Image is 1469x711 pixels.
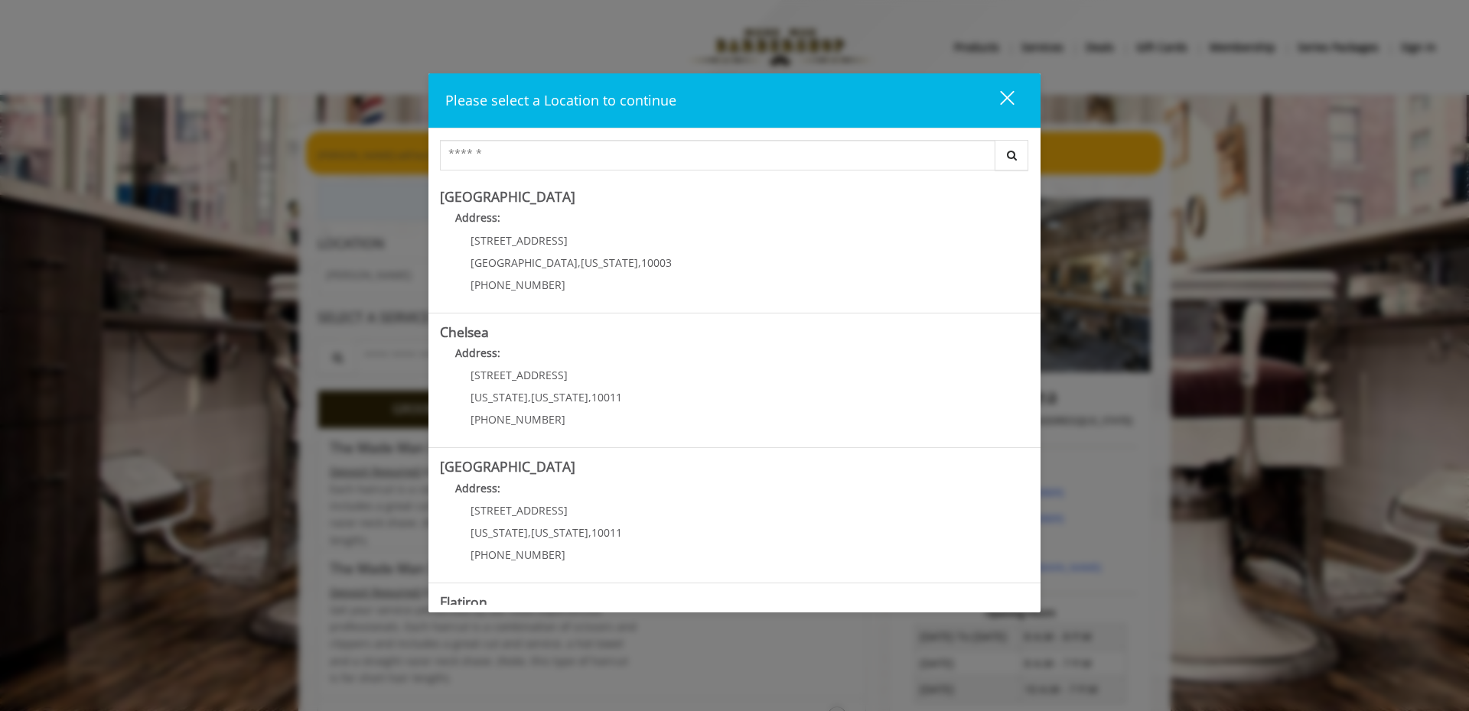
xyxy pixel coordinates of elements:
[471,390,528,404] span: [US_STATE]
[440,187,575,206] b: [GEOGRAPHIC_DATA]
[471,368,568,382] span: [STREET_ADDRESS]
[531,390,588,404] span: [US_STATE]
[471,233,568,248] span: [STREET_ADDRESS]
[471,278,565,292] span: [PHONE_NUMBER]
[445,91,676,109] span: Please select a Location to continue
[440,140,995,170] input: Search Center
[455,346,500,360] b: Address:
[471,525,528,540] span: [US_STATE]
[440,592,487,611] b: Flatiron
[578,255,581,270] span: ,
[591,390,622,404] span: 10011
[471,412,565,427] span: [PHONE_NUMBER]
[440,140,1029,178] div: Center Select
[982,89,1013,112] div: close dialog
[531,525,588,540] span: [US_STATE]
[588,525,591,540] span: ,
[471,547,565,562] span: [PHONE_NUMBER]
[471,503,568,518] span: [STREET_ADDRESS]
[440,457,575,476] b: [GEOGRAPHIC_DATA]
[471,255,578,270] span: [GEOGRAPHIC_DATA]
[528,525,531,540] span: ,
[455,210,500,225] b: Address:
[440,323,489,341] b: Chelsea
[528,390,531,404] span: ,
[972,85,1024,116] button: close dialog
[638,255,641,270] span: ,
[641,255,672,270] span: 10003
[581,255,638,270] span: [US_STATE]
[455,481,500,495] b: Address:
[1003,150,1021,161] i: Search button
[588,390,591,404] span: ,
[591,525,622,540] span: 10011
